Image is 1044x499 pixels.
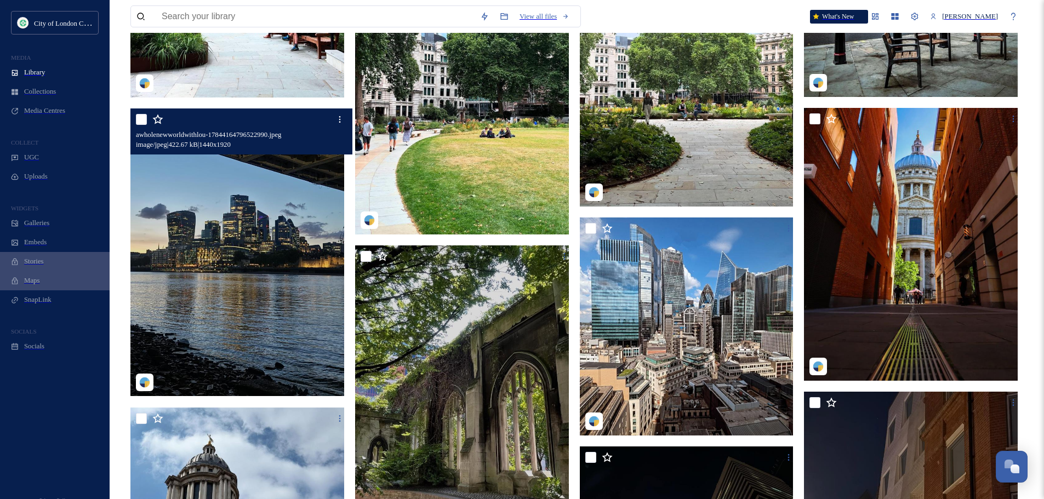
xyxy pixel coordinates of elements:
input: Search your library [156,6,475,27]
img: awholenewworldwithlou-17844164796522990.jpeg [130,108,346,396]
button: Open Chat [996,451,1028,483]
span: Stories [24,257,44,266]
img: snapsea-logo.png [813,77,824,88]
img: snapsea-logo.png [139,78,150,89]
span: SnapLink [24,296,52,304]
span: COLLECT [11,139,38,146]
img: fortuitous_figs-3623320.jpg [580,217,798,435]
span: UGC [24,153,39,162]
span: Socials [24,342,44,351]
img: snapsea-logo.png [364,215,375,226]
img: snapsea-logo.png [589,416,600,427]
img: 354633849_641918134643224_7365946917959491822_n.jpg [18,18,28,28]
span: SOCIALS [11,328,37,335]
a: View all files [514,7,575,26]
span: WIDGETS [11,205,38,211]
span: [PERSON_NAME] [942,13,998,20]
img: snapsea-logo.png [813,361,824,372]
span: Embeds [24,238,47,246]
img: snapsea-logo.png [139,377,150,388]
span: City of London Corporation [34,18,113,27]
img: snapsea-logo.png [589,187,600,198]
span: MEDIA [11,54,31,61]
span: Galleries [24,219,49,227]
span: image/jpeg | 422.67 kB | 1440 x 1920 [136,141,231,148]
span: Collections [24,88,56,96]
img: lens_time-18106028971540838.jpeg [804,108,1022,381]
span: Uploads [24,173,48,181]
div: What's New [810,10,868,24]
a: [PERSON_NAME] [925,7,1003,26]
span: Library [24,68,45,77]
a: What's New [810,10,859,24]
span: Maps [24,277,39,285]
span: Media Centres [24,107,65,115]
span: awholenewworldwithlou-17844164796522990.jpeg [136,131,282,139]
